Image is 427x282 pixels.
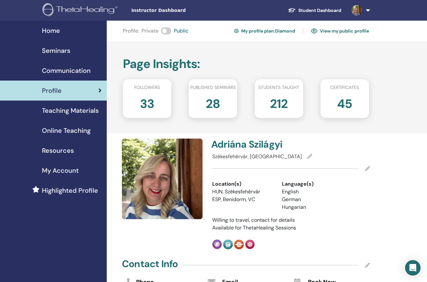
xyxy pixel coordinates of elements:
span: Seminars [42,46,70,55]
a: Student Dashboard [283,5,346,16]
span: Teaching Materials [42,106,99,115]
span: Communication [42,66,91,75]
h2: 212 [270,93,288,112]
h2: Page Insights : [123,57,369,72]
span: Profile [42,86,62,95]
span: Certificates [330,84,359,91]
img: eye.svg [311,28,317,34]
img: cog.svg [234,28,239,34]
span: Location(s) [212,180,241,188]
img: logo.png [43,3,120,18]
span: Students taught [258,84,299,91]
h2: 33 [140,93,154,112]
h4: Adriána Szilágyi [211,139,287,150]
span: Home [42,26,60,35]
span: Private [142,27,158,35]
h2: 28 [206,93,220,112]
li: Hungarian [282,203,342,211]
li: ESP, Benidorm, VC [212,196,272,203]
span: Willing to travel, contact for details [212,217,295,223]
a: My profile plan:Diamond [234,26,295,36]
div: Open Intercom Messenger [405,260,421,276]
span: Public [174,27,188,35]
div: Language(s) [282,180,342,188]
h2: 45 [337,93,352,112]
span: Székesfehérvár, [GEOGRAPHIC_DATA] [212,153,302,160]
a: View my public profile [311,26,369,36]
span: My Account [42,166,79,175]
span: Instructor Dashboard [131,7,228,14]
img: default.jpg [122,139,203,219]
img: graduation-cap-white.svg [288,7,296,13]
span: Resources [42,146,74,155]
span: Highlighted Profile [42,186,98,195]
h4: Contact Info [122,258,178,270]
li: HUN, Székesfehérvár [212,188,272,196]
span: Profile : [123,27,139,35]
li: German [282,196,342,203]
span: Online Teaching [42,126,91,135]
img: default.jpg [352,5,362,15]
span: Available for ThetaHealing Sessions [212,224,296,231]
span: Followers [134,84,160,91]
span: Published seminars [190,84,236,91]
li: English [282,188,342,196]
